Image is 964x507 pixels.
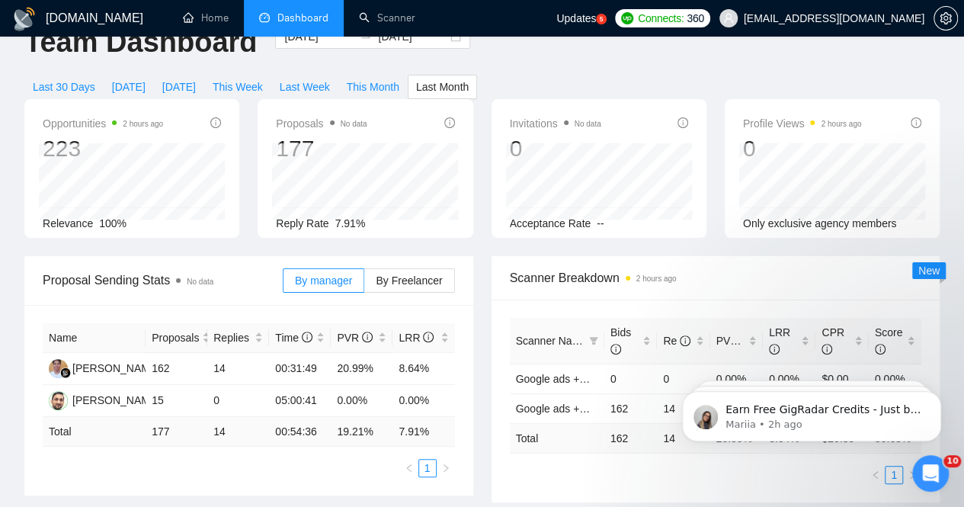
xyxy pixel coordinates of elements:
[331,385,392,417] td: 0.00%
[918,265,940,277] span: New
[437,459,455,477] button: right
[638,10,684,27] span: Connects:
[821,326,844,355] span: CPR
[659,359,964,466] iframe: Intercom notifications message
[871,470,880,480] span: left
[269,353,331,385] td: 00:31:49
[392,385,454,417] td: 0.00%
[510,423,604,453] td: Total
[441,464,450,473] span: right
[207,417,269,447] td: 14
[280,79,330,95] span: Last Week
[49,391,68,410] img: AM
[575,120,601,128] span: No data
[207,323,269,353] th: Replies
[33,79,95,95] span: Last 30 Days
[423,332,434,342] span: info-circle
[146,353,207,385] td: 162
[610,344,621,355] span: info-circle
[12,7,37,31] img: logo
[347,79,399,95] span: This Month
[821,344,832,355] span: info-circle
[269,385,331,417] td: 05:00:41
[392,353,454,385] td: 8.64%
[741,335,751,346] span: info-circle
[24,24,257,60] h1: Team Dashboard
[43,271,283,290] span: Proposal Sending Stats
[943,455,961,467] span: 10
[510,268,922,287] span: Scanner Breakdown
[934,6,958,30] button: setting
[885,466,903,484] li: 1
[213,79,263,95] span: This Week
[604,423,657,453] td: 162
[43,114,163,133] span: Opportunities
[276,114,367,133] span: Proposals
[146,417,207,447] td: 177
[204,75,271,99] button: This Week
[769,326,790,355] span: LRR
[104,75,154,99] button: [DATE]
[405,464,414,473] span: left
[152,329,199,346] span: Proposals
[687,10,703,27] span: 360
[875,344,886,355] span: info-circle
[49,359,68,378] img: AC
[302,332,312,342] span: info-circle
[60,367,71,378] img: gigradar-bm.png
[146,323,207,353] th: Proposals
[49,361,160,374] a: AC[PERSON_NAME]
[743,134,862,163] div: 0
[271,75,338,99] button: Last Week
[284,28,354,45] input: Start date
[24,75,104,99] button: Last 30 Days
[600,16,604,23] text: 5
[418,459,437,477] li: 1
[769,344,780,355] span: info-circle
[586,329,601,352] span: filter
[213,329,251,346] span: Replies
[911,117,921,128] span: info-circle
[556,12,596,24] span: Updates
[146,385,207,417] td: 15
[43,323,146,353] th: Name
[295,274,352,287] span: By manager
[335,217,366,229] span: 7.91%
[341,120,367,128] span: No data
[663,335,690,347] span: Re
[589,336,598,345] span: filter
[376,274,442,287] span: By Freelancer
[276,217,328,229] span: Reply Rate
[399,332,434,344] span: LRR
[183,11,229,24] a: homeHome
[437,459,455,477] li: Next Page
[866,466,885,484] li: Previous Page
[610,326,631,355] span: Bids
[821,120,861,128] time: 2 hours ago
[269,417,331,447] td: 00:54:36
[636,274,677,283] time: 2 hours ago
[743,114,862,133] span: Profile Views
[597,217,604,229] span: --
[275,332,312,344] span: Time
[72,392,160,409] div: [PERSON_NAME]
[331,353,392,385] td: 20.99%
[362,332,373,342] span: info-circle
[49,393,160,406] a: AM[PERSON_NAME]
[259,12,270,23] span: dashboard
[677,117,688,128] span: info-circle
[621,12,633,24] img: upwork-logo.png
[99,217,127,229] span: 100%
[123,120,163,128] time: 2 hours ago
[657,364,709,393] td: 0
[207,385,269,417] td: 0
[743,217,897,229] span: Only exclusive agency members
[516,403,658,415] a: Google ads +meta (titles only)
[596,14,607,24] a: 5
[72,360,160,377] div: [PERSON_NAME]
[112,79,146,95] span: [DATE]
